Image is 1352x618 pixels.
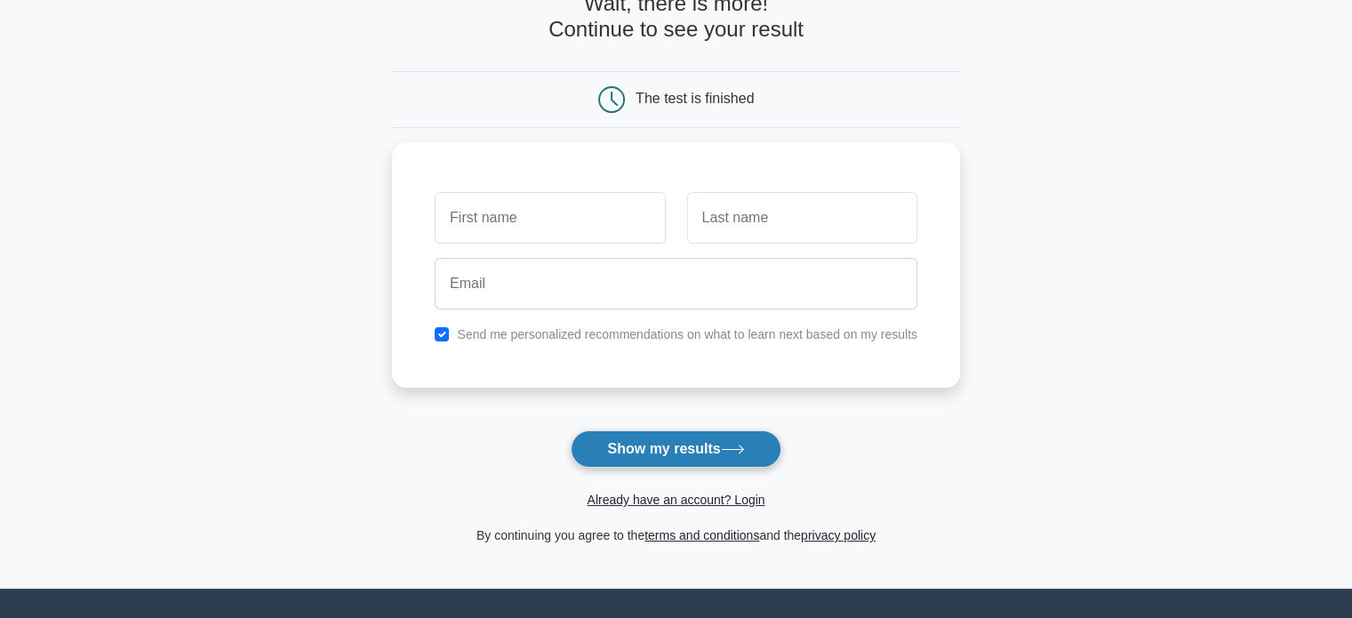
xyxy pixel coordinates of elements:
[435,192,665,244] input: First name
[381,525,971,546] div: By continuing you agree to the and the
[636,91,754,106] div: The test is finished
[801,528,876,542] a: privacy policy
[687,192,917,244] input: Last name
[457,327,917,341] label: Send me personalized recommendations on what to learn next based on my results
[644,528,759,542] a: terms and conditions
[435,258,917,309] input: Email
[571,430,780,468] button: Show my results
[587,493,764,507] a: Already have an account? Login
